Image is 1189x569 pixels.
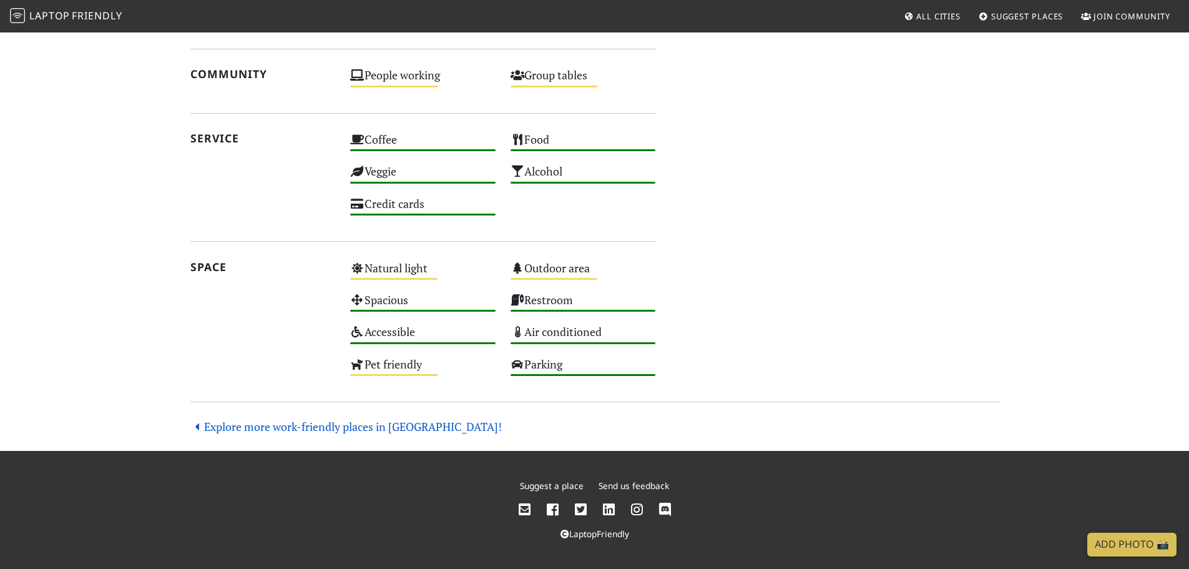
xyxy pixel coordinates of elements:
[190,132,336,145] h2: Service
[190,419,502,434] a: Explore more work-friendly places in [GEOGRAPHIC_DATA]!
[10,8,25,23] img: LaptopFriendly
[343,161,503,193] div: Veggie
[1094,11,1170,22] span: Join Community
[190,67,336,81] h2: Community
[503,258,663,290] div: Outdoor area
[343,65,503,97] div: People working
[520,480,584,492] a: Suggest a place
[503,354,663,386] div: Parking
[343,194,503,225] div: Credit cards
[29,9,70,22] span: Laptop
[343,354,503,386] div: Pet friendly
[1076,5,1175,27] a: Join Community
[72,9,122,22] span: Friendly
[599,480,669,492] a: Send us feedback
[991,11,1064,22] span: Suggest Places
[916,11,961,22] span: All Cities
[10,6,122,27] a: LaptopFriendly LaptopFriendly
[1087,533,1177,557] a: Add Photo 📸
[343,322,503,354] div: Accessible
[343,290,503,322] div: Spacious
[343,129,503,161] div: Coffee
[503,322,663,354] div: Air conditioned
[899,5,966,27] a: All Cities
[503,161,663,193] div: Alcohol
[503,65,663,97] div: Group tables
[190,260,336,274] h2: Space
[560,528,629,540] a: LaptopFriendly
[343,258,503,290] div: Natural light
[503,129,663,161] div: Food
[503,290,663,322] div: Restroom
[974,5,1069,27] a: Suggest Places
